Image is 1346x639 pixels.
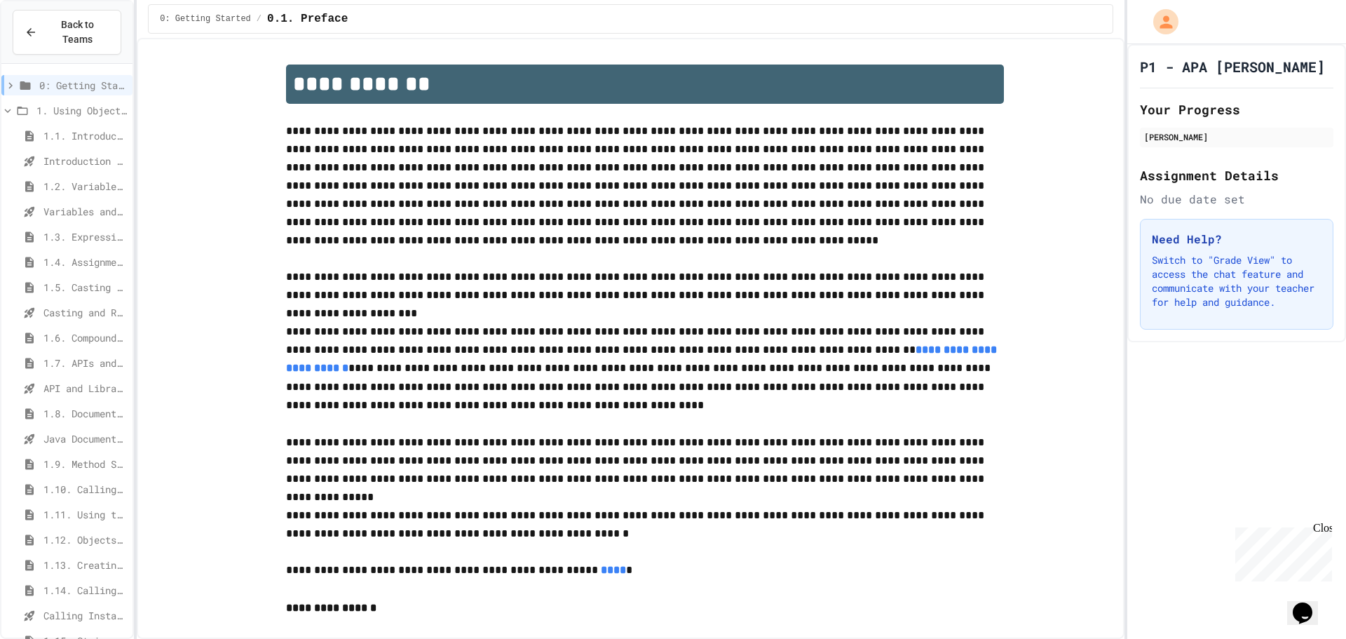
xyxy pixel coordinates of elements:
[43,356,127,370] span: 1.7. APIs and Libraries
[39,78,127,93] span: 0: Getting Started
[43,229,127,244] span: 1.3. Expressions and Output [New]
[43,482,127,497] span: 1.10. Calling Class Methods
[1140,166,1333,185] h2: Assignment Details
[257,13,261,25] span: /
[43,280,127,295] span: 1.5. Casting and Ranges of Values
[43,608,127,623] span: Calling Instance Methods - Topic 1.14
[1140,100,1333,119] h2: Your Progress
[43,457,127,471] span: 1.9. Method Signatures
[1140,191,1333,208] div: No due date set
[1144,130,1329,143] div: [PERSON_NAME]
[1230,522,1332,581] iframe: chat widget
[43,154,127,168] span: Introduction to Algorithms, Programming, and Compilers
[43,305,127,320] span: Casting and Ranges of variables - Quiz
[43,330,127,345] span: 1.6. Compound Assignment Operators
[43,255,127,269] span: 1.4. Assignment and Input
[1287,583,1332,625] iframe: chat widget
[43,179,127,194] span: 1.2. Variables and Data Types
[43,204,127,219] span: Variables and Data Types - Quiz
[267,11,348,27] span: 0.1. Preface
[1140,57,1325,76] h1: P1 - APA [PERSON_NAME]
[43,507,127,522] span: 1.11. Using the Math Class
[1152,231,1321,248] h3: Need Help?
[160,13,251,25] span: 0: Getting Started
[43,406,127,421] span: 1.8. Documentation with Comments and Preconditions
[1152,253,1321,309] p: Switch to "Grade View" to access the chat feature and communicate with your teacher for help and ...
[43,381,127,396] span: API and Libraries - Topic 1.7
[6,6,97,89] div: Chat with us now!Close
[13,10,121,55] button: Back to Teams
[43,558,127,572] span: 1.13. Creating and Initializing Objects: Constructors
[36,103,127,118] span: 1. Using Objects and Methods
[43,128,127,143] span: 1.1. Introduction to Algorithms, Programming, and Compilers
[43,532,127,547] span: 1.12. Objects - Instances of Classes
[46,18,109,47] span: Back to Teams
[43,431,127,446] span: Java Documentation with Comments - Topic 1.8
[1138,6,1182,38] div: My Account
[43,583,127,598] span: 1.14. Calling Instance Methods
